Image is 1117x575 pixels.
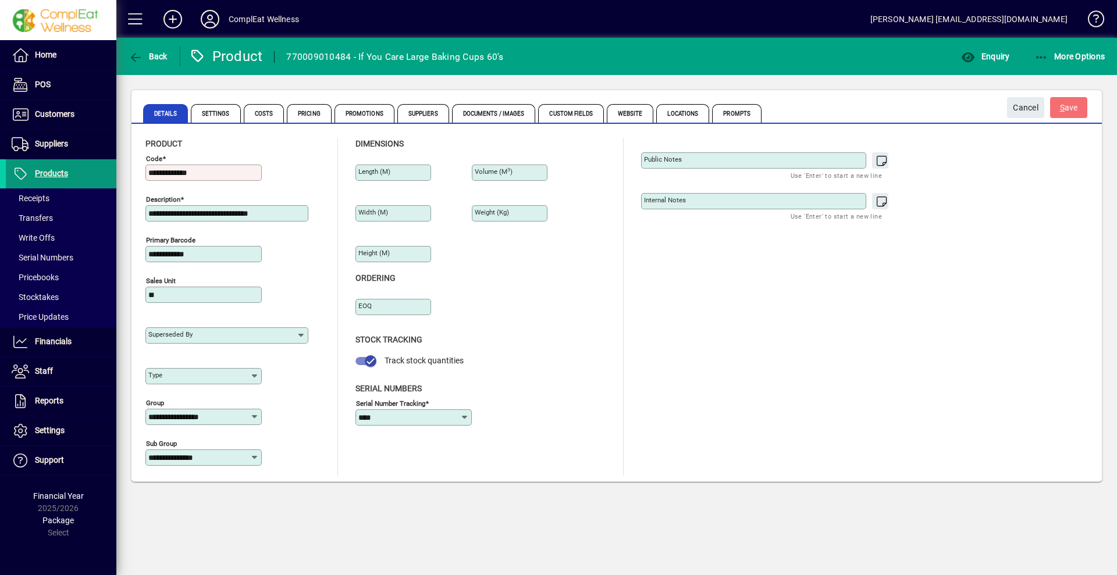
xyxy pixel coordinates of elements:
span: Website [607,104,654,123]
span: Transfers [12,213,53,223]
mat-label: Volume (m ) [475,167,513,176]
div: Product [189,47,263,66]
button: Enquiry [958,46,1012,67]
a: POS [6,70,116,99]
span: Settings [35,426,65,435]
span: Reports [35,396,63,405]
a: Price Updates [6,307,116,327]
a: Stocktakes [6,287,116,307]
span: Receipts [12,194,49,203]
span: Costs [244,104,284,123]
span: More Options [1034,52,1105,61]
span: Stock Tracking [355,335,422,344]
mat-label: Sub group [146,440,177,448]
span: Write Offs [12,233,55,242]
span: Enquiry [961,52,1009,61]
a: Settings [6,416,116,445]
a: Knowledge Base [1079,2,1102,40]
span: Stocktakes [12,292,59,302]
button: Back [126,46,170,67]
span: Custom Fields [538,104,603,123]
mat-label: Width (m) [358,208,388,216]
mat-label: Weight (Kg) [475,208,509,216]
span: Product [145,139,182,148]
mat-label: Primary barcode [146,236,195,244]
span: Back [129,52,168,61]
mat-label: Sales unit [146,277,176,285]
span: Customers [35,109,74,119]
button: Cancel [1007,97,1044,118]
a: Reports [6,387,116,416]
mat-label: Height (m) [358,249,390,257]
span: Package [42,516,74,525]
span: Financial Year [33,491,84,501]
span: Details [143,104,188,123]
span: POS [35,80,51,89]
span: Price Updates [12,312,69,322]
span: Cancel [1013,98,1038,117]
span: Ordering [355,273,396,283]
span: Settings [191,104,241,123]
span: Financials [35,337,72,346]
a: Financials [6,327,116,356]
span: Suppliers [397,104,449,123]
mat-hint: Use 'Enter' to start a new line [791,169,882,182]
span: Pricebooks [12,273,59,282]
span: ave [1060,98,1078,117]
button: Save [1050,97,1087,118]
div: [PERSON_NAME] [EMAIL_ADDRESS][DOMAIN_NAME] [870,10,1068,28]
mat-label: Type [148,371,162,379]
span: S [1060,103,1065,112]
mat-label: Serial Number tracking [356,399,425,407]
div: ComplEat Wellness [229,10,299,28]
sup: 3 [507,167,510,173]
span: Track stock quantities [385,356,464,365]
span: Pricing [287,104,332,123]
a: Suppliers [6,130,116,159]
mat-label: Internal Notes [644,196,686,204]
span: Dimensions [355,139,404,148]
a: Pricebooks [6,267,116,287]
mat-label: Group [146,399,164,407]
span: Locations [656,104,709,123]
span: Serial Numbers [12,253,73,262]
span: Home [35,50,56,59]
button: Profile [191,9,229,30]
a: Serial Numbers [6,248,116,267]
span: Support [35,455,64,465]
span: Promotions [335,104,394,123]
span: Prompts [712,104,762,123]
mat-label: Superseded by [148,330,193,338]
a: Support [6,446,116,475]
a: Customers [6,100,116,129]
button: More Options [1031,46,1108,67]
mat-label: Public Notes [644,155,682,163]
mat-label: Code [146,155,162,163]
span: Products [35,169,68,178]
div: 770009010484 - If You Care Large Baking Cups 60's [286,48,503,66]
span: Staff [35,366,53,376]
span: Documents / Images [452,104,536,123]
a: Transfers [6,208,116,228]
a: Staff [6,357,116,386]
mat-hint: Use 'Enter' to start a new line [791,209,882,223]
mat-label: Description [146,195,180,203]
mat-label: EOQ [358,302,372,310]
a: Receipts [6,188,116,208]
span: Serial Numbers [355,384,422,393]
span: Suppliers [35,139,68,148]
app-page-header-button: Back [116,46,180,67]
mat-label: Length (m) [358,167,390,176]
a: Home [6,41,116,70]
a: Write Offs [6,228,116,248]
button: Add [154,9,191,30]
